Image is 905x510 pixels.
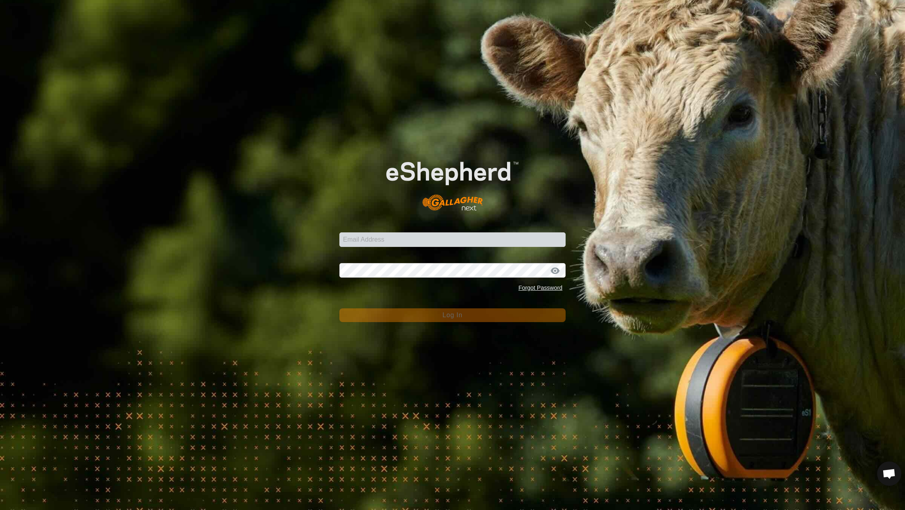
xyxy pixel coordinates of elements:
[442,312,462,318] span: Log In
[877,462,901,486] div: Open chat
[518,285,562,291] a: Forgot Password
[362,143,543,220] img: E-shepherd Logo
[339,232,566,247] input: Email Address
[339,308,566,322] button: Log In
